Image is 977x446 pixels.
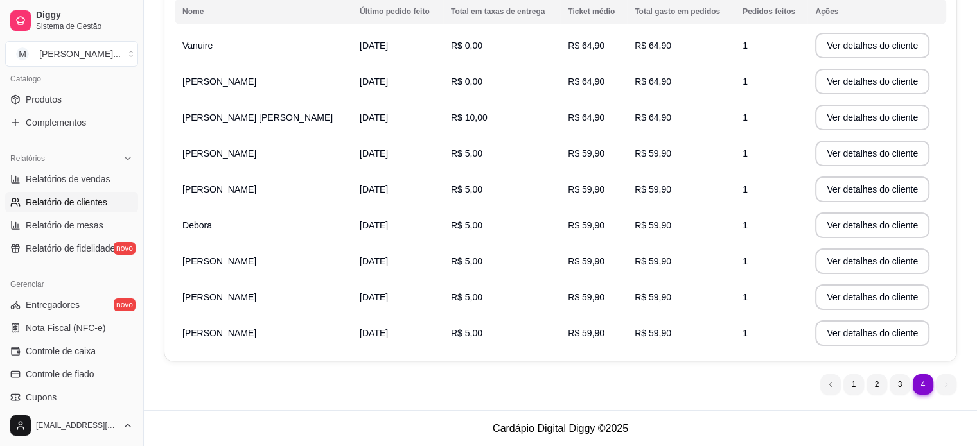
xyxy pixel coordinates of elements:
span: [DATE] [360,292,388,302]
span: [DATE] [360,148,388,159]
span: 1 [743,220,748,230]
span: R$ 59,90 [568,292,604,302]
span: R$ 59,90 [568,220,604,230]
span: R$ 64,90 [635,112,671,123]
span: R$ 59,90 [635,256,671,266]
div: Gerenciar [5,274,138,295]
span: Relatórios de vendas [26,173,110,185]
span: 1 [743,76,748,87]
span: [DATE] [360,40,388,51]
span: R$ 0,00 [451,76,482,87]
span: Entregadores [26,298,80,311]
span: [PERSON_NAME] [182,148,256,159]
span: Diggy [36,10,133,21]
span: Relatórios [10,153,45,164]
span: R$ 64,90 [635,40,671,51]
span: R$ 0,00 [451,40,482,51]
span: R$ 59,90 [635,148,671,159]
span: R$ 59,90 [568,148,604,159]
span: R$ 59,90 [568,184,604,194]
span: Relatório de fidelidade [26,242,115,255]
span: [PERSON_NAME] [182,256,256,266]
span: [PERSON_NAME] [182,292,256,302]
button: Ver detalhes do cliente [815,248,929,274]
span: R$ 59,90 [568,256,604,266]
span: Cupons [26,391,57,404]
span: [DATE] [360,220,388,230]
a: Cupons [5,387,138,407]
span: R$ 64,90 [568,40,604,51]
span: 1 [743,292,748,302]
span: 1 [743,148,748,159]
span: R$ 59,90 [635,292,671,302]
span: R$ 5,00 [451,184,482,194]
button: Ver detalhes do cliente [815,320,929,346]
span: R$ 5,00 [451,148,482,159]
span: [DATE] [360,328,388,338]
a: Entregadoresnovo [5,295,138,315]
span: R$ 59,90 [635,328,671,338]
span: Relatório de clientes [26,196,107,209]
li: pagination item 2 [867,374,887,395]
span: R$ 59,90 [635,220,671,230]
span: [PERSON_NAME] [182,184,256,194]
span: R$ 10,00 [451,112,488,123]
span: 1 [743,112,748,123]
span: M [16,47,29,60]
div: Catálogo [5,69,138,89]
button: Select a team [5,41,138,67]
span: R$ 5,00 [451,328,482,338]
a: Relatório de mesas [5,215,138,236]
span: [DATE] [360,256,388,266]
span: R$ 64,90 [635,76,671,87]
span: [PERSON_NAME] [182,328,256,338]
span: R$ 59,90 [635,184,671,194]
span: 1 [743,40,748,51]
span: Produtos [26,93,62,106]
span: [PERSON_NAME] [182,76,256,87]
span: Controle de fiado [26,368,94,381]
button: Ver detalhes do cliente [815,176,929,202]
span: R$ 64,90 [568,112,604,123]
span: R$ 5,00 [451,220,482,230]
span: [DATE] [360,76,388,87]
li: pagination item 1 [843,374,864,395]
span: Complementos [26,116,86,129]
span: Relatório de mesas [26,219,103,232]
button: Ver detalhes do cliente [815,212,929,238]
span: R$ 5,00 [451,292,482,302]
a: Relatório de fidelidadenovo [5,238,138,259]
a: Relatórios de vendas [5,169,138,189]
a: Relatório de clientes [5,192,138,212]
a: Controle de fiado [5,364,138,384]
span: [DATE] [360,184,388,194]
button: Ver detalhes do cliente [815,33,929,58]
span: Controle de caixa [26,345,96,357]
li: pagination item 4 active [913,374,933,395]
span: [DATE] [360,112,388,123]
a: Complementos [5,112,138,133]
span: [EMAIL_ADDRESS][DOMAIN_NAME] [36,420,118,431]
span: Nota Fiscal (NFC-e) [26,322,105,334]
button: Ver detalhes do cliente [815,284,929,310]
a: Nota Fiscal (NFC-e) [5,318,138,338]
span: 1 [743,256,748,266]
span: Debora [182,220,212,230]
button: Ver detalhes do cliente [815,141,929,166]
span: R$ 59,90 [568,328,604,338]
div: [PERSON_NAME] ... [39,47,121,60]
span: 1 [743,184,748,194]
span: [PERSON_NAME] [PERSON_NAME] [182,112,333,123]
span: R$ 5,00 [451,256,482,266]
span: 1 [743,328,748,338]
a: Produtos [5,89,138,110]
li: pagination item 3 [890,374,910,395]
span: Sistema de Gestão [36,21,133,31]
a: Controle de caixa [5,341,138,361]
button: Ver detalhes do cliente [815,69,929,94]
button: Ver detalhes do cliente [815,105,929,130]
span: Vanuire [182,40,213,51]
a: DiggySistema de Gestão [5,5,138,36]
span: R$ 64,90 [568,76,604,87]
li: previous page button [820,374,841,395]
